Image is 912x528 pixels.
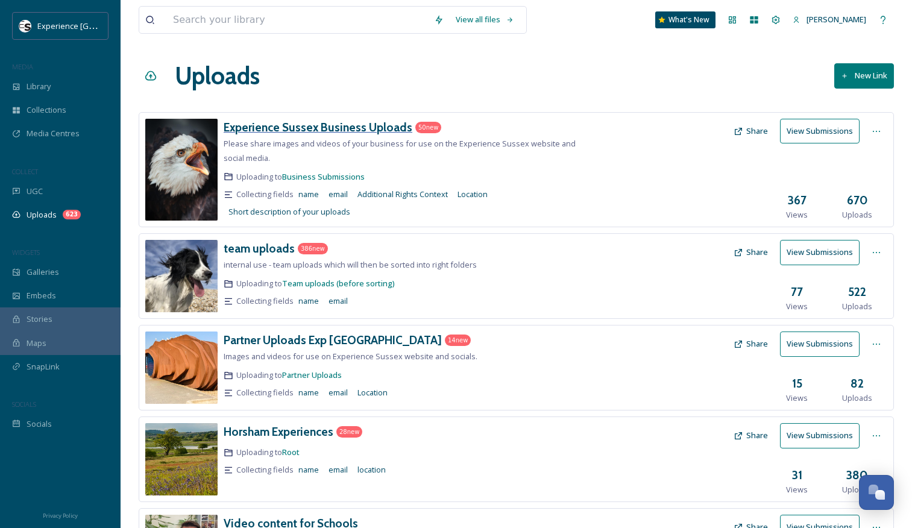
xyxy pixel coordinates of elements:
span: Socials [27,418,52,430]
span: Collecting fields [236,387,294,398]
span: Uploads [842,209,872,221]
span: Location [458,189,488,200]
a: Partner Uploads [282,369,342,380]
span: Uploading to [236,369,342,381]
span: UGC [27,186,43,197]
a: Uploads [175,58,260,94]
span: Collections [27,104,66,116]
div: 386 new [298,243,328,254]
a: team uploads [224,240,295,257]
button: View Submissions [780,119,860,143]
img: 9b643977-76f7-49f2-b965-60739e82e005.jpg [145,119,218,221]
span: Privacy Policy [43,512,78,520]
span: Media Centres [27,128,80,139]
a: Privacy Policy [43,508,78,522]
div: 623 [63,210,81,219]
a: View all files [450,8,520,31]
span: Please share images and videos of your business for use on the Experience Sussex website and soci... [224,138,576,163]
a: What's New [655,11,715,28]
span: Additional Rights Context [357,189,448,200]
button: Share [728,332,774,356]
span: Short description of your uploads [228,206,350,218]
button: Share [728,424,774,447]
h3: 31 [792,467,802,484]
span: internal use - team uploads which will then be sorted into right folders [224,259,477,270]
img: 915411c4-c596-48a4-8f82-2814f59fea12.jpg [145,423,218,495]
div: 28 new [336,426,362,438]
a: Experience Sussex Business Uploads [224,119,412,136]
span: Views [786,301,808,312]
a: Business Submissions [282,171,365,182]
span: name [298,189,319,200]
a: Team uploads (before sorting) [282,278,395,289]
span: name [298,295,319,307]
span: name [298,464,319,476]
span: Uploading to [236,171,365,183]
div: 14 new [445,335,471,346]
input: Search your library [167,7,428,33]
button: View Submissions [780,332,860,356]
button: Share [728,240,774,264]
span: Experience [GEOGRAPHIC_DATA] [37,20,157,31]
a: View Submissions [780,119,866,143]
span: Uploading to [236,447,300,458]
span: Uploading to [236,278,395,289]
h3: 367 [788,192,807,209]
h3: 522 [848,283,866,301]
img: e73d093c-0a51-4230-b27a-e4dd8c2c8d6a.jpg [145,332,218,404]
h3: 82 [851,375,864,392]
span: email [329,189,348,200]
h3: 670 [847,192,868,209]
a: Root [282,447,300,457]
span: Views [786,484,808,495]
a: Partner Uploads Exp [GEOGRAPHIC_DATA] [224,332,442,349]
h3: 15 [792,375,802,392]
span: MEDIA [12,62,33,71]
span: SnapLink [27,361,60,372]
span: WIDGETS [12,248,40,257]
span: [PERSON_NAME] [807,14,866,25]
span: Embeds [27,290,56,301]
a: View Submissions [780,423,866,448]
h3: 380 [846,467,868,484]
img: 3d56995a-9a4e-476e-9333-e7dd13eeae45.jpg [145,240,218,312]
a: [PERSON_NAME] [787,8,872,31]
h3: team uploads [224,241,295,256]
span: Collecting fields [236,464,294,476]
img: WSCC%20ES%20Socials%20Icon%20-%20Secondary%20-%20Black.jpg [19,20,31,32]
span: name [298,387,319,398]
h3: Experience Sussex Business Uploads [224,120,412,134]
h3: Partner Uploads Exp [GEOGRAPHIC_DATA] [224,333,442,347]
span: email [329,295,348,307]
span: Uploads [27,209,57,221]
span: Uploads [842,484,872,495]
span: Location [357,387,388,398]
span: SOCIALS [12,400,36,409]
button: Open Chat [859,475,894,510]
span: Maps [27,338,46,349]
span: Stories [27,313,52,325]
span: Galleries [27,266,59,278]
span: COLLECT [12,167,38,176]
span: Collecting fields [236,189,294,200]
span: location [357,464,386,476]
a: Horsham Experiences [224,423,333,441]
h3: Horsham Experiences [224,424,333,439]
div: 50 new [415,122,441,133]
a: View Submissions [780,332,866,356]
span: Images and videos for use on Experience Sussex website and socials. [224,351,477,362]
span: Uploads [842,301,872,312]
button: New Link [834,63,894,88]
a: View Submissions [780,240,866,265]
button: View Submissions [780,240,860,265]
span: Uploads [842,392,872,404]
span: Views [786,209,808,221]
span: email [329,387,348,398]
